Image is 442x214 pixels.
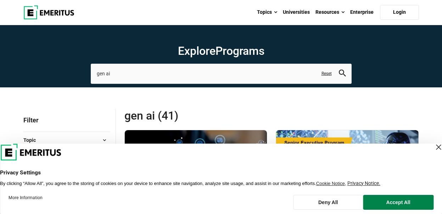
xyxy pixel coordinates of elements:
img: Leadership Program in AI and Analytics | Online AI and Machine Learning Course [276,130,419,201]
span: Topic [23,136,41,144]
span: gen ai (41) [124,109,272,123]
a: Reset search [321,71,332,77]
h1: Explore [91,44,352,58]
span: Programs [216,44,264,58]
img: Executive Certificate in Supply Chain & Operations with AI | Online Supply Chain and Operations C... [125,130,267,201]
p: Filter [23,109,110,132]
button: search [339,70,346,78]
input: search-page [91,64,352,83]
button: Topic [23,135,110,145]
a: search [339,71,346,78]
a: Login [380,5,419,20]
